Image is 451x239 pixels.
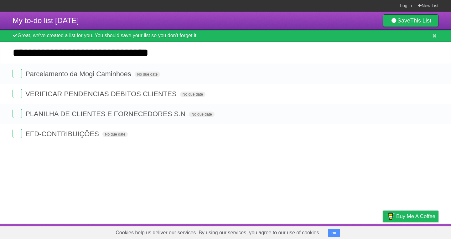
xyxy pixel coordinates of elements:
a: Buy me a coffee [383,211,438,222]
span: Cookies help us deliver our services. By using our services, you agree to our use of cookies. [109,227,327,239]
label: Done [13,89,22,98]
label: Done [13,109,22,118]
span: No due date [102,132,128,137]
span: Parcelamento da Mogi Caminhoes [25,70,133,78]
span: No due date [189,112,214,117]
a: Suggest a feature [399,226,438,237]
span: PLANILHA DE CLIENTES E FORNECEDORES S.N [25,110,187,118]
span: EFD-CONTRIBUIÇÕES [25,130,101,138]
span: No due date [180,92,205,97]
span: My to-do list [DATE] [13,16,79,25]
img: Buy me a coffee [386,211,395,222]
span: No due date [135,72,160,77]
label: Done [13,129,22,138]
button: OK [328,229,340,237]
a: Privacy [375,226,391,237]
a: SaveThis List [383,14,438,27]
span: VERIFICAR PENDENCIAS DEBITOS CLIENTES [25,90,178,98]
a: Terms [354,226,367,237]
b: This List [410,17,431,24]
a: About [300,226,313,237]
span: Buy me a coffee [396,211,435,222]
a: Developers [320,226,346,237]
label: Done [13,69,22,78]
